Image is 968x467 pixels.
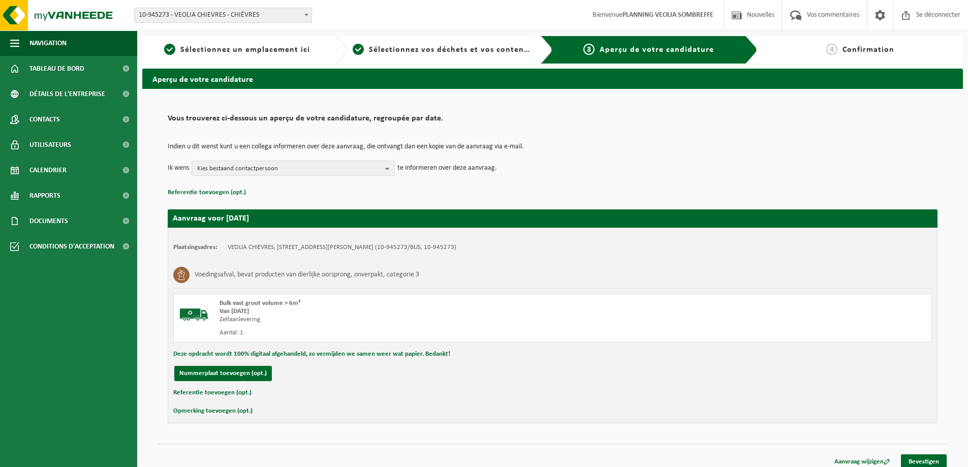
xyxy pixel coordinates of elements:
[168,161,189,176] p: Ik wens
[397,161,497,176] p: te informeren over deze aanvraag.
[220,329,594,337] div: Aantal: 1
[220,316,594,324] div: Zelfaanlevering
[29,116,60,123] font: Contacts
[168,143,938,150] p: Indien u dit wenst kunt u een collega informeren over deze aanvraag, die ontvangt dan een kopie v...
[173,404,253,418] button: Opmerking toevoegen (opt.)
[592,11,622,19] font: Bienvenue
[29,167,67,174] font: Calendrier
[173,386,252,399] button: Referentie toevoegen (opt.)
[600,46,714,54] font: Aperçu de votre candidature
[179,299,209,330] img: BL-SO-LV.png
[220,300,300,306] span: Bulk vast groot volume > 6m³
[173,214,249,223] strong: Aanvraag voor [DATE]
[369,46,541,54] font: Sélectionnez vos déchets et vos conteneurs
[173,244,217,251] strong: Plaatsingsadres:
[622,11,713,19] font: PLANNING VEOLIA SOMBREFFE
[197,161,381,176] span: Kies bestaand contactpersoon
[353,44,533,56] a: 2Sélectionnez vos déchets et vos conteneurs
[168,114,443,122] font: Vous trouverez ci-dessous un aperçu de votre candidature, regroupée par date.
[29,192,60,200] font: Rapports
[135,8,311,22] span: 10-945273 - VEOLIA CHIEVRES - CHIÈVRES
[168,46,172,54] font: 1
[29,217,68,225] font: Documents
[174,366,272,381] button: Nummerplaat toevoegen (opt.)
[587,46,591,54] font: 3
[173,348,450,361] button: Deze opdracht wordt 100% digitaal afgehandeld, zo vermijden we samen weer wat papier. Bedankt!
[807,11,859,19] font: Vos commentaires
[195,267,419,283] h3: Voedingsafval, bevat producten van dierlijke oorsprong, onverpakt, categorie 3
[830,46,834,54] font: 4
[916,11,960,19] font: Se déconnecter
[152,76,253,84] font: Aperçu de votre candidature
[139,11,259,19] font: 10-945273 - VEOLIA CHIEVRES - CHIÈVRES
[168,186,246,199] button: Referentie toevoegen (opt.)
[192,161,395,176] button: Kies bestaand contactpersoon
[29,90,105,98] font: Détails de l'entreprise
[747,11,774,19] font: Nouvelles
[147,44,327,56] a: 1Sélectionnez un emplacement ici
[220,308,249,315] strong: Van [DATE]
[356,46,360,54] font: 2
[180,46,310,54] font: Sélectionnez un emplacement ici
[29,40,67,47] font: Navigation
[228,243,456,252] td: VEOLIA CHIEVRES, [STREET_ADDRESS][PERSON_NAME] (10-945273/BUS, 10-945273)
[134,8,312,23] span: 10-945273 - VEOLIA CHIEVRES - CHIÈVRES
[842,46,894,54] font: Confirmation
[29,65,84,73] font: Tableau de bord
[29,243,114,251] font: Conditions d'acceptation
[29,141,71,149] font: Utilisateurs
